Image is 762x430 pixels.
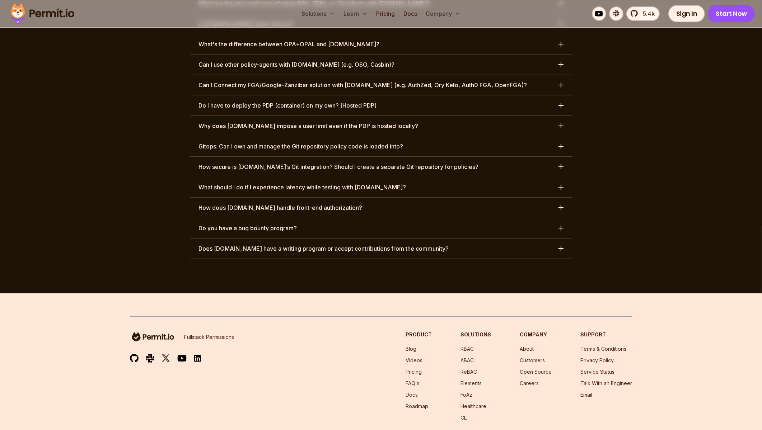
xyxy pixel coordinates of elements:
[461,346,474,352] a: RBAC
[190,75,572,95] button: Can I Connect my FGA/Google-Zanzibar solution with [DOMAIN_NAME] (e.g. AuthZed, Ory Keto, Auth0 F...
[406,403,429,409] a: Roadmap
[190,238,572,259] button: Does [DOMAIN_NAME] have a writing program or accept contributions from the community?
[461,331,491,338] h3: Solutions
[581,369,615,375] a: Service Status
[190,55,572,75] button: Can I use other policy-agents with [DOMAIN_NAME] (e.g. OSO, Casbin)?
[190,116,572,136] button: Why does [DOMAIN_NAME] impose a user limit even if the PDP is hosted locally?
[194,354,201,363] img: linkedin
[190,157,572,177] button: How secure is [DOMAIN_NAME]’s Git integration? Should I create a separate Git repository for poli...
[581,392,593,398] a: Email
[581,380,632,386] a: Talk With an Engineer
[198,142,403,151] h3: Gitops: Can I own and manage the Git repository policy code is loaded into?
[520,346,534,352] a: About
[190,34,572,54] button: What's the difference between OPA+OPAL and [DOMAIN_NAME]?
[198,122,418,130] h3: Why does [DOMAIN_NAME] impose a user limit even if the PDP is hosted locally?
[177,354,187,362] img: youtube
[406,331,432,338] h3: Product
[198,81,527,89] h3: Can I Connect my FGA/Google-Zanzibar solution with [DOMAIN_NAME] (e.g. AuthZed, Ory Keto, Auth0 F...
[461,392,473,398] a: FoAz
[299,6,338,21] button: Solutions
[198,203,362,212] h3: How does [DOMAIN_NAME] handle front-end authorization?
[373,6,398,21] a: Pricing
[423,6,463,21] button: Company
[461,415,468,421] a: CLI
[461,380,482,386] a: Elements
[190,136,572,156] button: Gitops: Can I own and manage the Git repository policy code is loaded into?
[198,40,379,48] h3: What's the difference between OPA+OPAL and [DOMAIN_NAME]?
[341,6,370,21] button: Learn
[520,380,539,386] a: Careers
[198,60,394,69] h3: Can I use other policy-agents with [DOMAIN_NAME] (e.g. OSO, Casbin)?
[461,403,487,409] a: Healthcare
[198,162,478,171] h3: How secure is [DOMAIN_NAME]’s Git integration? Should I create a separate Git repository for poli...
[7,1,78,26] img: Permit logo
[639,9,655,18] span: 5.4k
[581,346,627,352] a: Terms & Conditions
[406,392,418,398] a: Docs
[668,5,705,22] a: Sign In
[198,183,406,192] h3: What should I do if I experience latency while testing with [DOMAIN_NAME]?
[520,369,552,375] a: Open Source
[581,331,632,338] h3: Support
[190,218,572,238] button: Do you have a bug bounty program?
[190,177,572,197] button: What should I do if I experience latency while testing with [DOMAIN_NAME]?
[406,369,422,375] a: Pricing
[520,357,545,363] a: Customers
[520,331,552,338] h3: Company
[190,198,572,218] button: How does [DOMAIN_NAME] handle front-end authorization?
[708,5,755,22] a: Start Now
[198,224,297,232] h3: Do you have a bug bounty program?
[130,354,139,363] img: github
[130,331,176,342] img: logo
[184,334,234,341] p: Fullstack Permissions
[401,6,420,21] a: Docs
[190,95,572,115] button: Do I have to deploy the PDP (container) on my own? [Hosted PDP]
[146,353,154,363] img: slack
[198,101,377,110] h3: Do I have to deploy the PDP (container) on my own? [Hosted PDP]
[581,357,614,363] a: Privacy Policy
[626,6,660,21] a: 5.4k
[406,357,423,363] a: Videos
[461,369,477,375] a: ReBAC
[406,346,417,352] a: Blog
[162,354,170,363] img: twitter
[406,380,420,386] a: FAQ's
[198,244,449,253] h3: Does [DOMAIN_NAME] have a writing program or accept contributions from the community?
[461,357,474,363] a: ABAC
